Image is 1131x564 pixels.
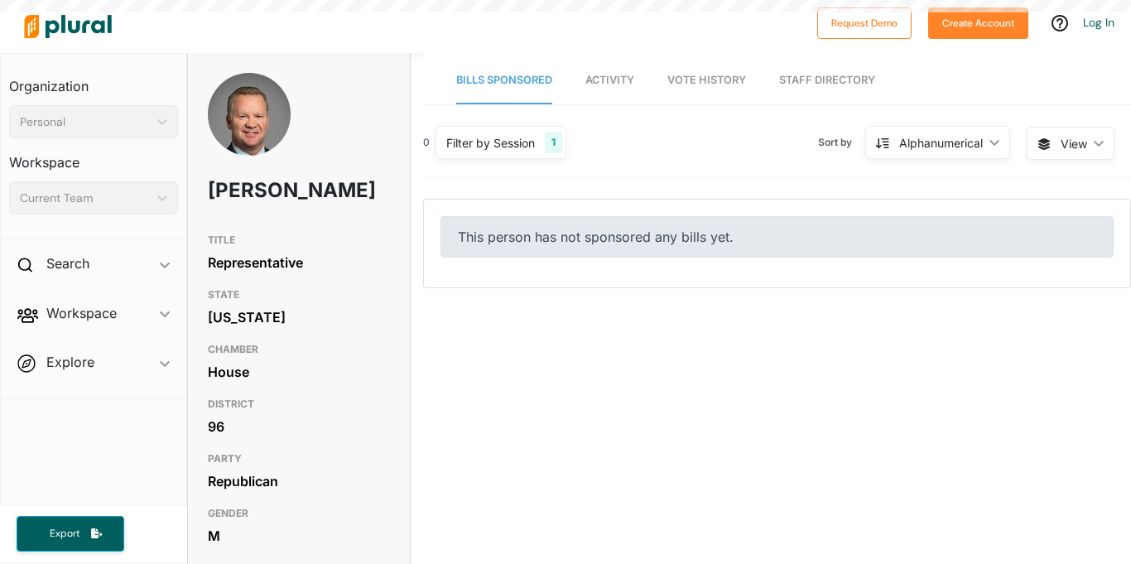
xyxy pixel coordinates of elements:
[779,57,875,104] a: Staff Directory
[38,527,91,541] span: Export
[208,523,390,548] div: M
[208,230,390,250] h3: TITLE
[46,254,89,272] h2: Search
[667,74,746,86] span: Vote History
[818,135,865,150] span: Sort by
[456,57,552,104] a: Bills Sponsored
[9,138,178,175] h3: Workspace
[1083,15,1114,30] a: Log In
[208,305,390,330] div: [US_STATE]
[208,394,390,414] h3: DISTRICT
[817,13,912,31] a: Request Demo
[208,504,390,523] h3: GENDER
[208,166,317,215] h1: [PERSON_NAME]
[208,359,390,384] div: House
[423,135,430,150] div: 0
[208,449,390,469] h3: PARTY
[208,250,390,275] div: Representative
[208,414,390,439] div: 96
[20,190,151,207] div: Current Team
[928,13,1028,31] a: Create Account
[1061,135,1087,152] span: View
[585,57,634,104] a: Activity
[456,74,552,86] span: Bills Sponsored
[585,74,634,86] span: Activity
[899,134,983,152] div: Alphanumerical
[20,113,151,131] div: Personal
[928,7,1028,39] button: Create Account
[817,7,912,39] button: Request Demo
[208,469,390,494] div: Republican
[440,216,1114,258] div: This person has not sponsored any bills yet.
[9,62,178,99] h3: Organization
[208,340,390,359] h3: CHAMBER
[208,285,390,305] h3: STATE
[667,57,746,104] a: Vote History
[208,73,291,189] img: Headshot of David Cook
[545,132,562,153] div: 1
[17,516,124,552] button: Export
[446,134,535,152] div: Filter by Session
